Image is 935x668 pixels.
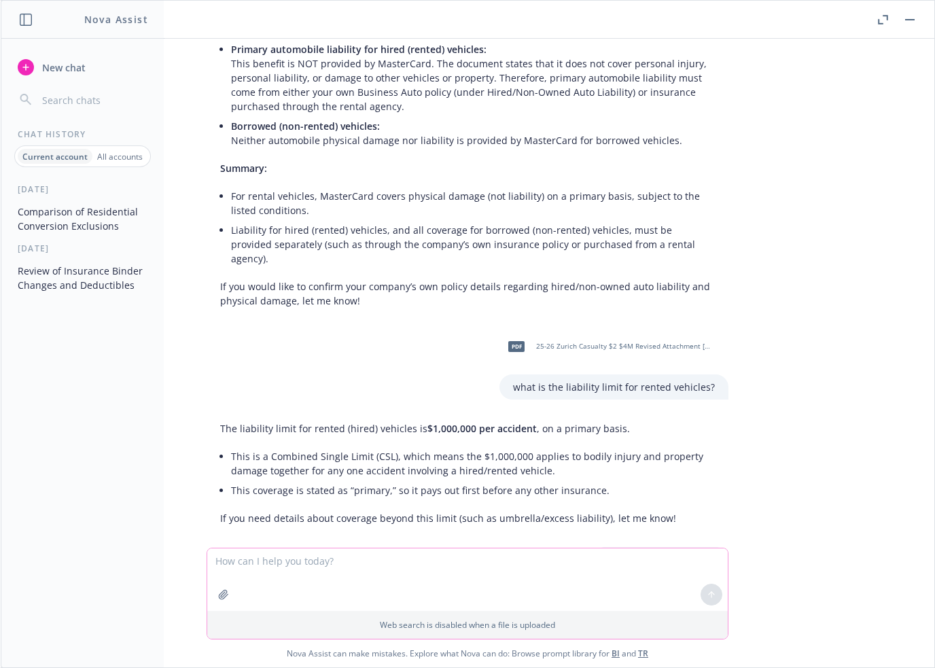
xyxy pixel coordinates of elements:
[39,60,86,75] span: New chat
[231,119,715,147] p: Neither automobile physical damage nor liability is provided by MasterCard for borrowed vehicles.
[39,90,147,109] input: Search chats
[612,648,620,659] a: BI
[1,183,164,195] div: [DATE]
[499,330,717,364] div: pdf25-26 Zurich Casualty $2 $4M Revised Attachment [DATE].pdf
[231,480,715,500] li: This coverage is stated as “primary,” so it pays out first before any other insurance.
[12,55,153,80] button: New chat
[220,511,715,525] p: If you need details about coverage beyond this limit (such as umbrella/excess liability), let me ...
[1,243,164,254] div: [DATE]
[220,162,267,175] span: Summary:
[231,220,715,268] li: Liability for hired (rented) vehicles, and all coverage for borrowed (non-rented) vehicles, must ...
[215,619,720,631] p: Web search is disabled when a file is uploaded
[220,421,715,436] p: The liability limit for rented (hired) vehicles is , on a primary basis.
[513,380,715,394] p: what is the liability limit for rented vehicles?
[231,186,715,220] li: For rental vehicles, MasterCard covers physical damage (not liability) on a primary basis, subjec...
[1,128,164,140] div: Chat History
[231,42,715,113] p: This benefit is NOT provided by MasterCard. The document states that it does not cover personal i...
[22,151,88,162] p: Current account
[97,151,143,162] p: All accounts
[220,279,715,308] p: If you would like to confirm your company’s own policy details regarding hired/non-owned auto lia...
[508,341,525,351] span: pdf
[536,342,714,351] span: 25-26 Zurich Casualty $2 $4M Revised Attachment [DATE].pdf
[84,12,148,27] h1: Nova Assist
[231,120,380,133] span: Borrowed (non-rented) vehicles:
[231,446,715,480] li: This is a Combined Single Limit (CSL), which means the $1,000,000 applies to bodily injury and pr...
[12,200,153,237] button: Comparison of Residential Conversion Exclusions
[12,260,153,296] button: Review of Insurance Binder Changes and Deductibles
[6,639,929,667] span: Nova Assist can make mistakes. Explore what Nova can do: Browse prompt library for and
[638,648,648,659] a: TR
[231,43,487,56] span: Primary automobile liability for hired (rented) vehicles:
[427,422,537,435] span: $1,000,000 per accident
